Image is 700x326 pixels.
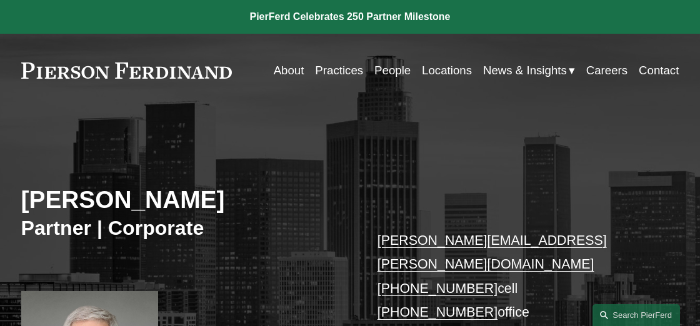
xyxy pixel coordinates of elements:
a: folder dropdown [483,59,575,82]
a: Search this site [592,304,680,326]
a: Practices [315,59,363,82]
span: News & Insights [483,60,567,81]
a: [PERSON_NAME][EMAIL_ADDRESS][PERSON_NAME][DOMAIN_NAME] [377,233,607,272]
h3: Partner | Corporate [21,216,350,241]
a: About [274,59,304,82]
a: [PHONE_NUMBER] [377,305,497,320]
a: [PHONE_NUMBER] [377,281,497,296]
a: Careers [586,59,627,82]
h2: [PERSON_NAME] [21,185,350,214]
a: People [374,59,411,82]
a: Contact [639,59,679,82]
a: Locations [422,59,472,82]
